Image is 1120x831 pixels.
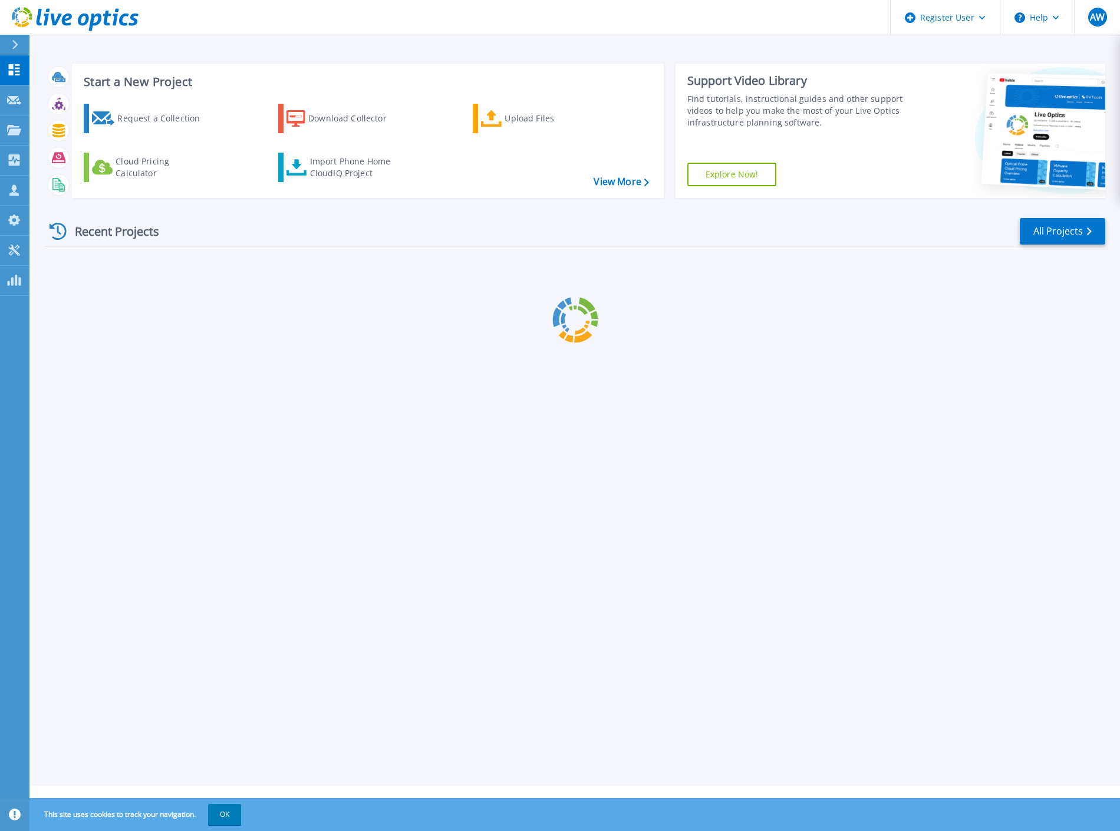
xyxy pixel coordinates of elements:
[117,107,212,130] div: Request a Collection
[278,104,410,133] a: Download Collector
[1090,12,1105,22] span: AW
[687,73,907,88] div: Support Video Library
[208,804,241,825] button: OK
[45,217,175,246] div: Recent Projects
[1020,218,1105,245] a: All Projects
[32,804,241,825] span: This site uses cookies to track your navigation.
[84,104,215,133] a: Request a Collection
[84,75,648,88] h3: Start a New Project
[594,176,648,187] a: View More
[116,156,210,179] div: Cloud Pricing Calculator
[310,156,402,179] div: Import Phone Home CloudIQ Project
[84,153,215,182] a: Cloud Pricing Calculator
[308,107,403,130] div: Download Collector
[687,163,777,186] a: Explore Now!
[473,104,604,133] a: Upload Files
[687,93,907,128] div: Find tutorials, instructional guides and other support videos to help you make the most of your L...
[505,107,599,130] div: Upload Files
